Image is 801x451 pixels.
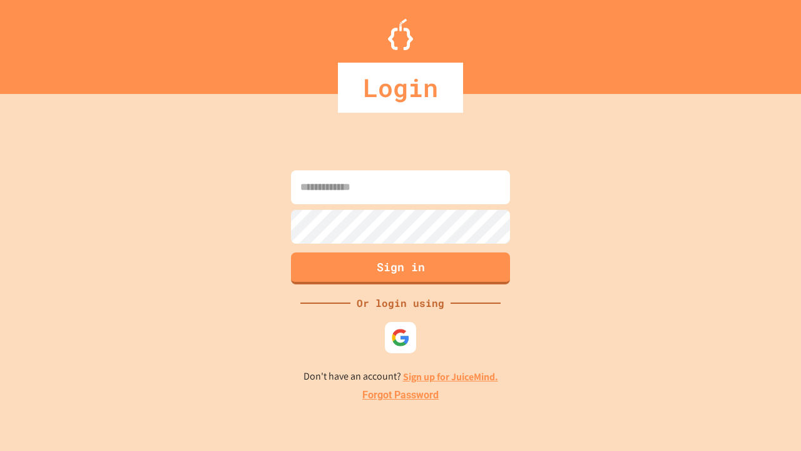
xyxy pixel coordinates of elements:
[391,328,410,347] img: google-icon.svg
[388,19,413,50] img: Logo.svg
[304,369,498,385] p: Don't have an account?
[291,252,510,284] button: Sign in
[338,63,463,113] div: Login
[350,296,451,311] div: Or login using
[403,370,498,383] a: Sign up for JuiceMind.
[362,388,439,403] a: Forgot Password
